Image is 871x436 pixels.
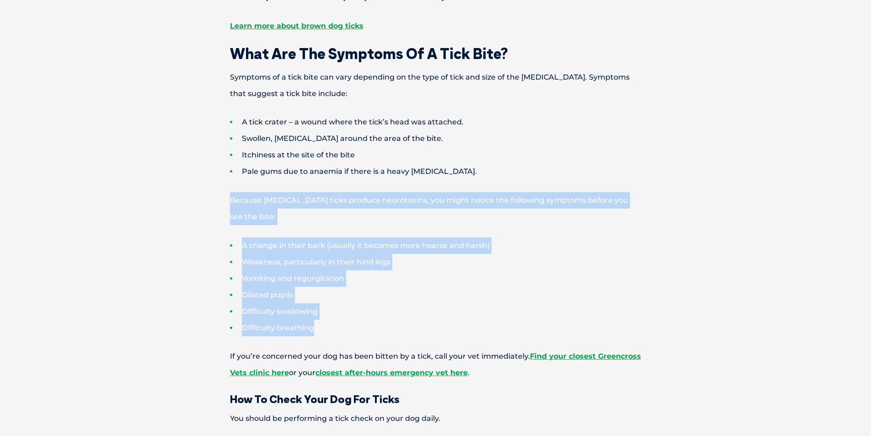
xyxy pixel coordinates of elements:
li: Pale gums due to anaemia if there is a heavy [MEDICAL_DATA]. [230,163,673,180]
a: closest after-hours emergency vet here [315,368,468,377]
p: Because [MEDICAL_DATA] ticks produce neurotoxins, you might notice the following symptoms before ... [198,192,673,225]
li: A tick crater – a wound where the tick’s head was attached. [230,114,673,130]
li: Vomiting and regurgitation [230,270,673,287]
a: Learn more about brown dog ticks [230,22,363,30]
h2: What Are The Symptoms Of A Tick Bite? [198,46,673,61]
p: You should be performing a tick check on your dog daily. [198,410,673,427]
p: If you’re concerned your dog has been bitten by a tick, call your vet immediately. or your . [198,348,673,381]
li: Weakness, particularly in their hind legs [230,254,673,270]
li: Dilated pupils [230,287,673,303]
li: Difficulty swallowing [230,303,673,320]
li: Difficulty breathing [230,320,673,336]
h3: How To Check Your Dog For Ticks [198,393,673,404]
li: A change in their bark (usually it becomes more hoarse and harsh) [230,237,673,254]
li: Itchiness at the site of the bite [230,147,673,163]
li: Swollen, [MEDICAL_DATA] around the area of the bite. [230,130,673,147]
p: Symptoms of a tick bite can vary depending on the type of tick and size of the [MEDICAL_DATA]. Sy... [198,69,673,102]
